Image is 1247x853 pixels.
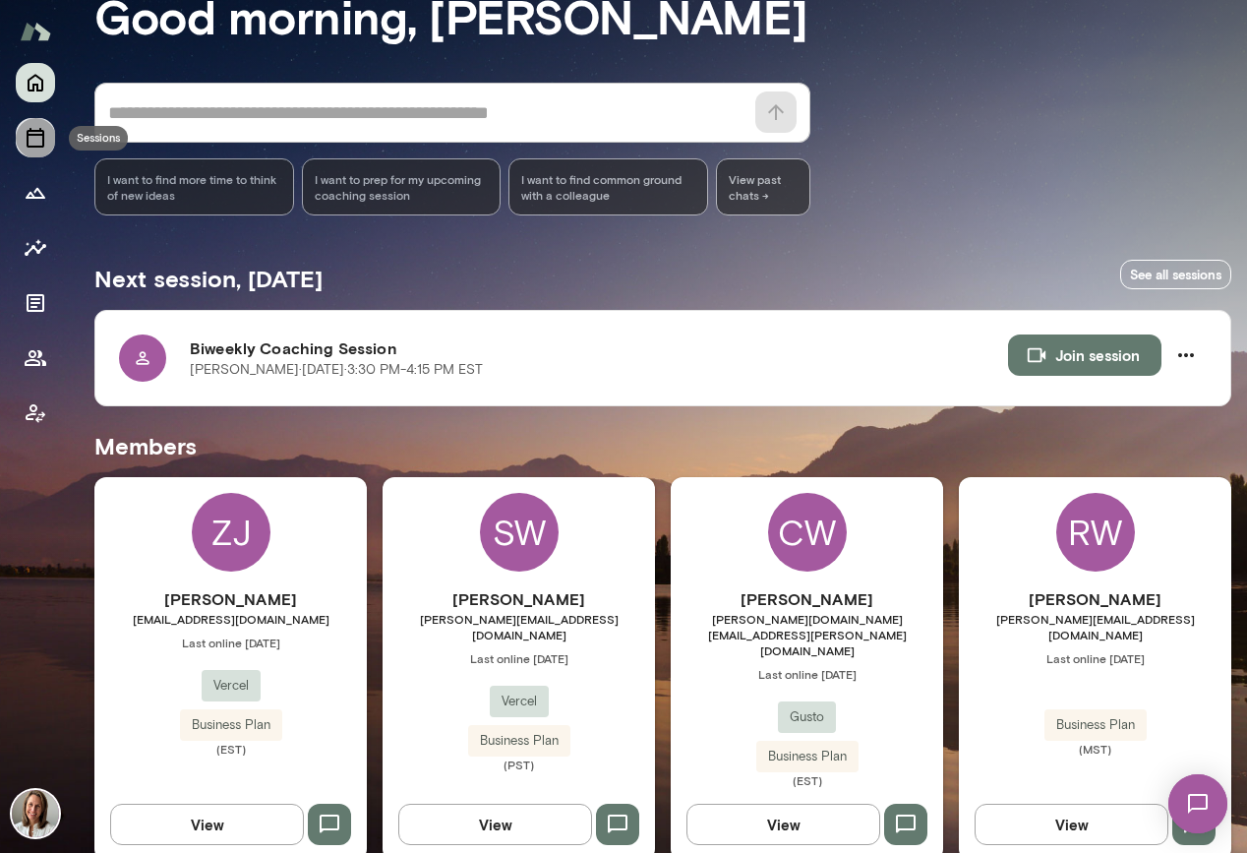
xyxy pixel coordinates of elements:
span: Last online [DATE] [671,666,943,682]
button: View [686,804,880,845]
button: Members [16,338,55,378]
span: Gusto [778,707,836,727]
div: I want to find common ground with a colleague [508,158,708,215]
span: View past chats -> [716,158,810,215]
span: [EMAIL_ADDRESS][DOMAIN_NAME] [94,611,367,627]
p: [PERSON_NAME] · [DATE] · 3:30 PM-4:15 PM EST [190,360,483,380]
span: Vercel [490,692,549,711]
span: (EST) [671,772,943,788]
span: [PERSON_NAME][EMAIL_ADDRESS][DOMAIN_NAME] [383,611,655,642]
h6: Biweekly Coaching Session [190,336,1008,360]
span: Business Plan [468,731,570,751]
div: CW [768,493,847,572]
span: Last online [DATE] [383,650,655,666]
span: Business Plan [756,747,859,766]
span: (PST) [383,757,655,772]
h6: [PERSON_NAME] [671,587,943,611]
img: Andrea Mayendia [12,790,59,837]
h5: Next session, [DATE] [94,263,323,294]
button: View [110,804,304,845]
h5: Members [94,430,1231,461]
button: View [398,804,592,845]
span: I want to prep for my upcoming coaching session [315,171,489,203]
a: See all sessions [1120,260,1231,290]
div: I want to find more time to think of new ideas [94,158,294,215]
div: I want to prep for my upcoming coaching session [302,158,502,215]
div: SW [480,493,559,572]
img: Mento [20,13,51,50]
div: Sessions [69,126,128,151]
div: RW [1056,493,1135,572]
span: Business Plan [1044,715,1147,735]
span: (EST) [94,741,367,757]
span: Last online [DATE] [94,635,367,650]
button: Join session [1008,335,1161,376]
h6: [PERSON_NAME] [94,587,367,611]
button: Insights [16,228,55,268]
div: ZJ [192,493,270,572]
button: Documents [16,283,55,323]
h6: [PERSON_NAME] [959,587,1231,611]
span: I want to find more time to think of new ideas [107,171,281,203]
span: Business Plan [180,715,282,735]
button: View [975,804,1168,845]
span: (MST) [959,741,1231,757]
button: Client app [16,394,55,433]
button: Sessions [16,118,55,157]
span: Vercel [202,676,261,696]
span: [PERSON_NAME][EMAIL_ADDRESS][DOMAIN_NAME] [959,611,1231,642]
h6: [PERSON_NAME] [383,587,655,611]
button: Growth Plan [16,173,55,213]
span: I want to find common ground with a colleague [521,171,695,203]
span: Last online [DATE] [959,650,1231,666]
button: Home [16,63,55,102]
span: [PERSON_NAME][DOMAIN_NAME][EMAIL_ADDRESS][PERSON_NAME][DOMAIN_NAME] [671,611,943,658]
